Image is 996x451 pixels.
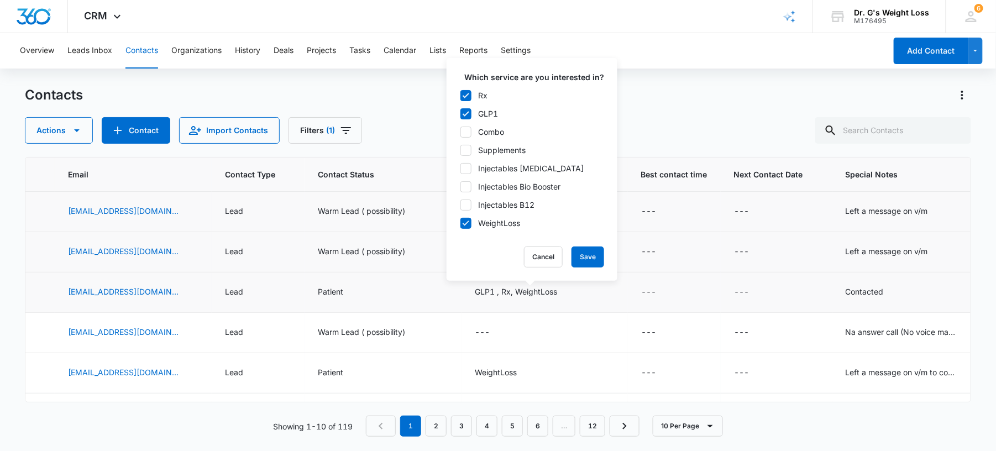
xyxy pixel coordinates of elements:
div: Warm Lead ( possibility) [318,205,405,217]
a: Page 4 [476,416,497,437]
div: Contact Type - Lead - Select to Edit Field [225,326,263,339]
button: Organizations [171,33,222,69]
div: Next Contact Date - - Select to Edit Field [734,245,769,259]
div: Next Contact Date - - Select to Edit Field [734,286,769,299]
em: 1 [400,416,421,437]
div: Contact Type - Lead - Select to Edit Field [225,286,263,299]
div: --- [641,286,656,299]
button: Actions [25,117,93,144]
div: Warm Lead ( possibility) [318,326,405,338]
div: Best contact time - - Select to Edit Field [641,286,676,299]
button: Contacts [125,33,158,69]
div: Lead [225,205,243,217]
button: Calendar [384,33,416,69]
div: Email - benatargabriela@gmail.com - Select to Edit Field [68,286,198,299]
label: Which service are you interested in? [464,71,609,83]
div: account name [855,8,930,17]
span: Special Notes [846,169,960,180]
div: Supplements [478,144,526,156]
div: WeightLoss [475,366,517,378]
div: Left a message on v/m [846,205,928,217]
div: Contact Status - Patient - Select to Edit Field [318,366,363,380]
div: Warm Lead ( possibility) [318,245,405,257]
button: History [235,33,260,69]
div: --- [734,366,749,380]
div: Lead [225,286,243,297]
div: Lead [225,245,243,257]
div: Email - patykroeff@yahoo.com - Select to Edit Field [68,245,198,259]
div: Lead [225,326,243,338]
div: Contact Status - Warm Lead ( possibility) - Select to Edit Field [318,205,425,218]
div: Next Contact Date - - Select to Edit Field [734,366,769,380]
div: Injectables [MEDICAL_DATA] [478,162,584,174]
nav: Pagination [366,416,639,437]
a: [EMAIL_ADDRESS][DOMAIN_NAME] [68,366,179,378]
div: Contact Status - Warm Lead ( possibility) - Select to Edit Field [318,245,425,259]
div: Combo [478,126,504,138]
a: Page 5 [502,416,523,437]
span: 6 [974,4,983,13]
div: Injectables Bio Booster [478,181,560,192]
div: --- [734,286,749,299]
div: Next Contact Date - - Select to Edit Field [734,205,769,218]
div: Which service are you interested in? - WeightLoss - Select to Edit Field [475,366,537,380]
div: Special Notes - Left a message on v/m - Select to Edit Field [846,205,948,218]
button: 10 Per Page [653,416,723,437]
a: Page 12 [580,416,605,437]
button: Lists [429,33,446,69]
h1: Contacts [25,87,83,103]
div: Special Notes - Na answer call (No voice mail) Sent email to schedule appt - Select to Edit Field [846,326,976,339]
div: --- [734,326,749,339]
div: Lead [225,366,243,378]
div: Contact Status - Patient - Select to Edit Field [318,286,363,299]
button: Leads Inbox [67,33,112,69]
div: GLP1 , Rx, WeightLoss [475,286,557,297]
button: Actions [953,86,971,104]
button: Projects [307,33,336,69]
button: Import Contacts [179,117,280,144]
button: Cancel [524,247,563,268]
div: --- [641,245,656,259]
div: --- [734,205,749,218]
a: Page 3 [451,416,472,437]
button: Add Contact [894,38,968,64]
a: [EMAIL_ADDRESS][DOMAIN_NAME] [68,326,179,338]
a: Page 2 [426,416,447,437]
div: Left a message on v/m [846,245,928,257]
div: Patient [318,366,343,378]
span: CRM [85,10,108,22]
div: Which service are you interested in? - GLP1 , Rx, WeightLoss - Select to Edit Field [475,286,577,299]
div: Best contact time - - Select to Edit Field [641,326,676,339]
div: WeightLoss [478,217,520,229]
a: Next Page [610,416,639,437]
div: account id [855,17,930,25]
button: Add Contact [102,117,170,144]
div: notifications count [974,4,983,13]
div: Special Notes - Left a message on v/m - Select to Edit Field [846,245,948,259]
div: Rx [478,90,487,101]
input: Search Contacts [815,117,971,144]
div: Contact Type - Lead - Select to Edit Field [225,205,263,218]
span: Email [68,169,182,180]
div: Special Notes - Contacted - Select to Edit Field [846,286,904,299]
div: Contacted [846,286,884,297]
div: Best contact time - - Select to Edit Field [641,245,676,259]
div: --- [475,326,490,339]
span: Next Contact Date [734,169,803,180]
div: Email - Hdarwish22@gmail.com - Select to Edit Field [68,366,198,380]
button: Settings [501,33,531,69]
button: Deals [274,33,293,69]
div: Which service are you interested in? - - Select to Edit Field [475,326,510,339]
div: Special Notes - Left a message on v/m to contact us - Select to Edit Field [846,366,976,380]
div: Next Contact Date - - Select to Edit Field [734,326,769,339]
div: GLP1 [478,108,498,119]
div: Email - brighit2373@gmail.com - Select to Edit Field [68,205,198,218]
span: Best contact time [641,169,707,180]
a: Page 6 [527,416,548,437]
a: [EMAIL_ADDRESS][DOMAIN_NAME] [68,286,179,297]
span: Contact Type [225,169,275,180]
div: Patient [318,286,343,297]
div: --- [641,366,656,380]
button: Filters [289,117,362,144]
a: [EMAIL_ADDRESS][DOMAIN_NAME] [68,245,179,257]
